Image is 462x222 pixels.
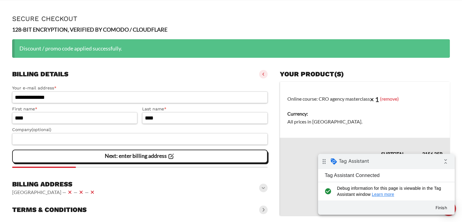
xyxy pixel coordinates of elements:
[12,180,96,189] h3: Billing address
[12,70,68,78] h3: Billing details
[12,15,450,23] h1: Secure Checkout
[370,95,379,103] strong: × 1
[21,4,51,10] span: Tag Assistant
[12,106,137,113] label: First name
[280,82,450,138] td: Online course: CRO agency masterclass
[12,206,87,214] h3: Terms & conditions
[19,31,127,43] span: Debug information for this page is viewable in the Tag Assistant window
[280,177,412,189] th: Tax
[121,2,134,14] i: Collapse debug badge
[280,189,412,216] th: Total
[280,158,412,177] th: Coupon: test100
[54,38,76,43] a: Learn more
[422,151,443,157] bdi: 3156.35
[32,127,51,132] span: (optional)
[12,85,268,92] label: Your e-mail address
[380,96,399,102] a: (remove)
[12,126,268,133] label: Company
[112,48,134,59] button: Finish
[12,150,268,163] vaadin-button: Next: enter billing address
[12,189,96,196] vaadin-horizontal-layout: [GEOGRAPHIC_DATA] — — —
[287,118,443,126] dd: All prices in [GEOGRAPHIC_DATA].
[142,106,267,113] label: Last name
[287,110,443,118] dt: Currency:
[5,31,15,43] i: check_circle
[280,138,412,158] th: Subtotal
[12,26,167,33] strong: 128-BIT ENCRYPTION, VERIFIED BY COMODO / CLOUDFLARE
[12,39,450,58] div: Discount / promo code applied successfully.
[440,151,443,157] span: R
